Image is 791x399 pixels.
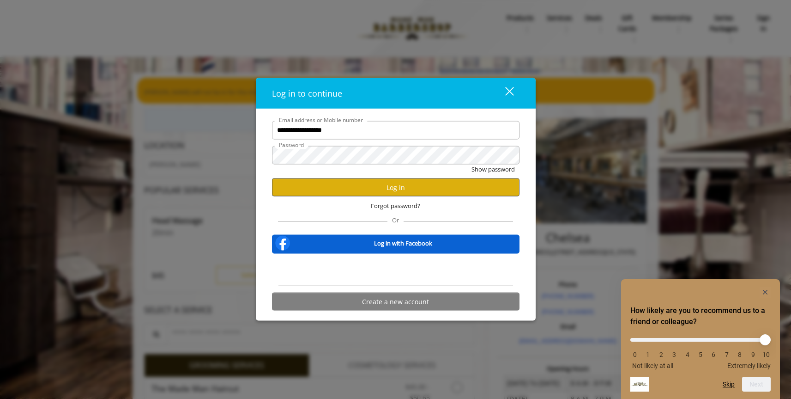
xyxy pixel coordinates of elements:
[722,351,731,358] li: 7
[273,234,292,252] img: facebook-logo
[632,362,673,369] span: Not likely at all
[272,178,519,196] button: Log in
[630,351,640,358] li: 0
[760,287,771,298] button: Hide survey
[272,87,342,98] span: Log in to continue
[643,351,652,358] li: 1
[630,331,771,369] div: How likely are you to recommend us to a friend or colleague? Select an option from 0 to 10, with ...
[742,377,771,392] button: Next question
[471,164,515,174] button: Show password
[630,305,771,327] h2: How likely are you to recommend us to a friend or colleague? Select an option from 0 to 10, with ...
[488,84,519,103] button: close dialog
[630,287,771,392] div: How likely are you to recommend us to a friend or colleague? Select an option from 0 to 10, with ...
[274,140,308,149] label: Password
[709,351,718,358] li: 6
[727,362,771,369] span: Extremely likely
[749,351,758,358] li: 9
[371,201,420,211] span: Forgot password?
[761,351,771,358] li: 10
[387,216,404,224] span: Or
[723,381,735,388] button: Skip
[272,121,519,139] input: Email address or Mobile number
[374,238,432,248] b: Log in with Facebook
[683,351,692,358] li: 4
[272,293,519,311] button: Create a new account
[349,260,442,280] iframe: Sign in with Google Button
[272,146,519,164] input: Password
[274,115,368,124] label: Email address or Mobile number
[696,351,705,358] li: 5
[670,351,679,358] li: 3
[495,86,513,100] div: close dialog
[735,351,744,358] li: 8
[657,351,666,358] li: 2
